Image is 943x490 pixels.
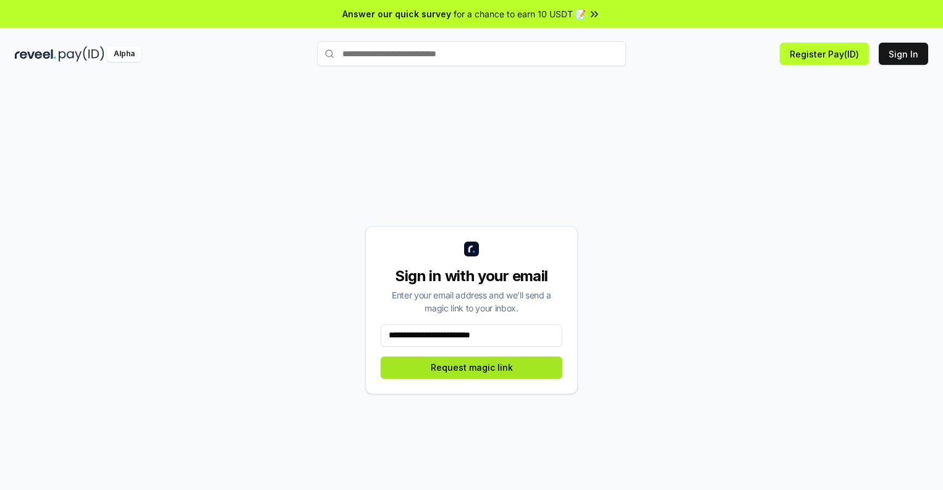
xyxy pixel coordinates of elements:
span: for a chance to earn 10 USDT 📝 [454,7,586,20]
button: Request magic link [381,357,562,379]
img: logo_small [464,242,479,256]
img: pay_id [59,46,104,62]
div: Alpha [107,46,142,62]
div: Sign in with your email [381,266,562,286]
button: Sign In [879,43,928,65]
img: reveel_dark [15,46,56,62]
span: Answer our quick survey [342,7,451,20]
div: Enter your email address and we’ll send a magic link to your inbox. [381,289,562,315]
button: Register Pay(ID) [780,43,869,65]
